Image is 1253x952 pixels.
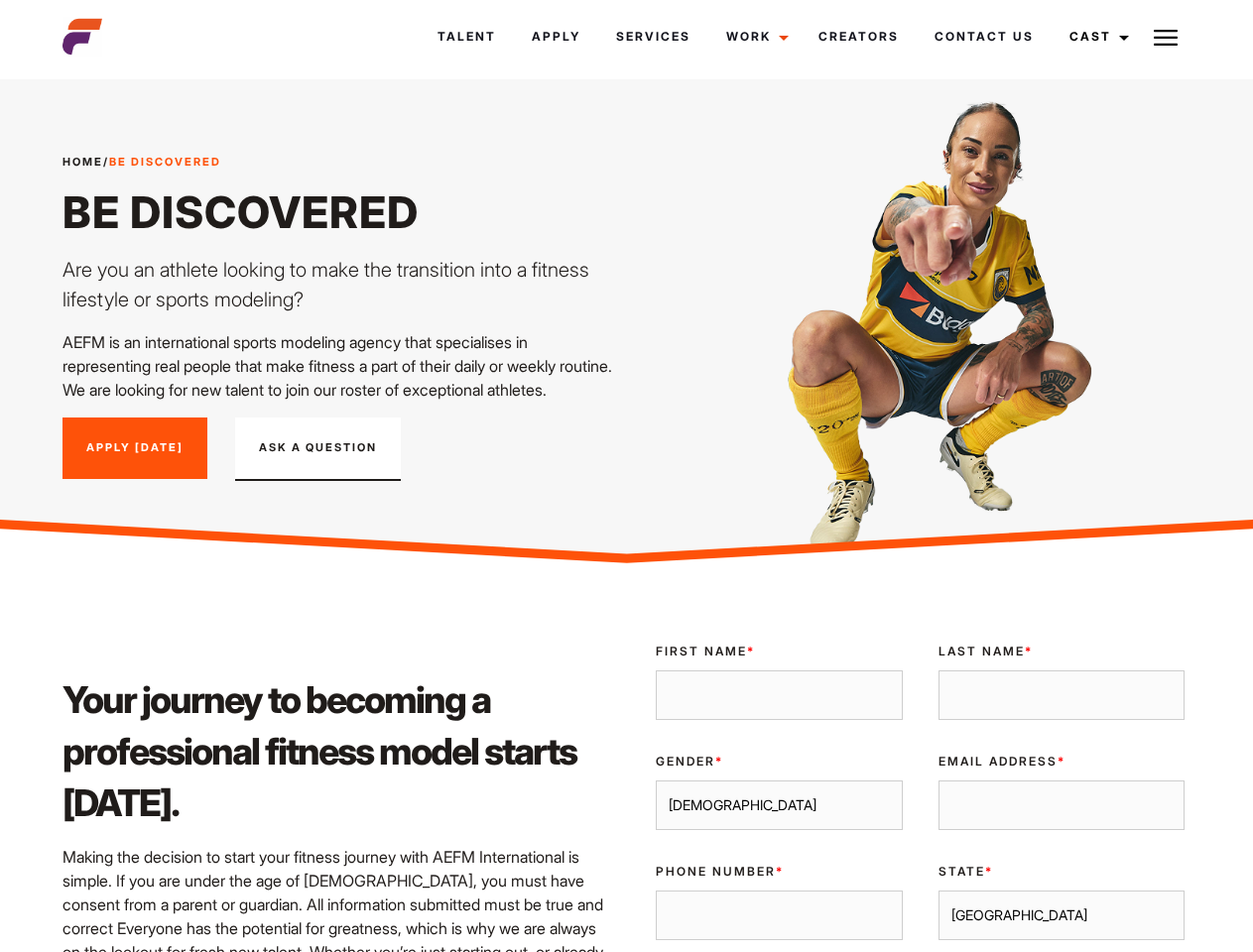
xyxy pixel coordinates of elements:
label: Last Name [939,643,1185,660]
label: First Name [656,643,902,660]
p: AEFM is an international sports modeling agency that specialises in representing real people that... [63,330,615,402]
img: Burger icon [1154,26,1178,50]
label: State [939,863,1185,881]
label: Email Address [939,753,1185,771]
button: Ask A Question [235,417,401,481]
a: Cast [1052,10,1141,63]
a: Services [598,10,708,63]
a: Apply [DATE] [63,417,207,479]
p: Are you an athlete looking to make the transition into a fitness lifestyle or sports modeling? [63,255,615,314]
h2: Your journey to becoming a professional fitness model starts [DATE]. [63,674,615,829]
img: cropped-aefm-brand-fav-22-square.png [63,17,102,57]
strong: Be Discovered [109,155,221,169]
span: / [63,154,221,171]
h1: Be Discovered [63,185,615,239]
a: Talent [420,10,514,63]
a: Work [708,10,801,63]
a: Contact Us [917,10,1052,63]
a: Creators [801,10,917,63]
label: Phone Number [656,863,902,881]
a: Apply [514,10,598,63]
a: Home [63,155,103,169]
label: Gender [656,753,902,771]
